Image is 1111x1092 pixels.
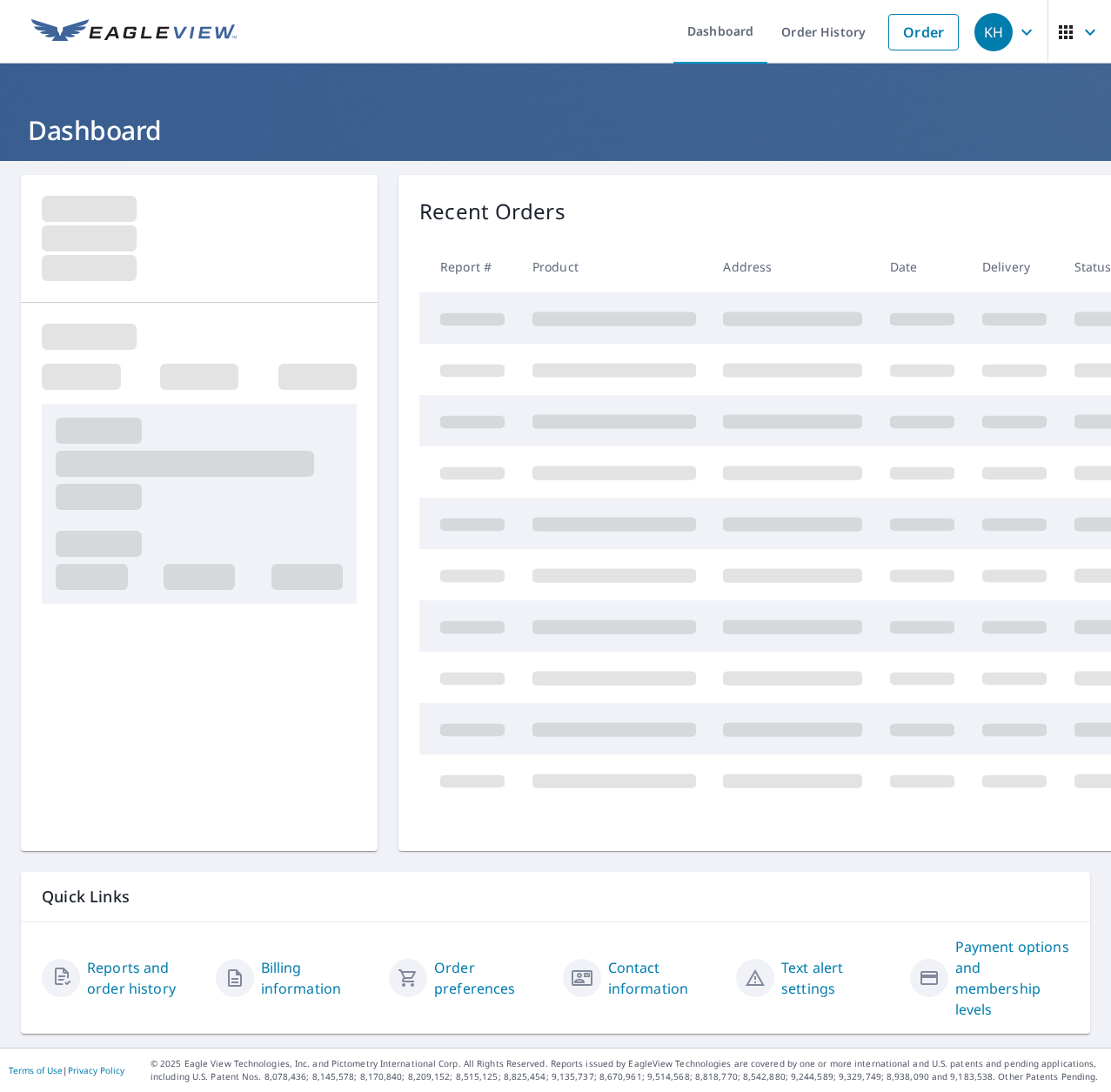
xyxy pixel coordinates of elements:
[419,241,519,292] th: Report #
[31,19,237,45] img: EV Logo
[68,1064,124,1076] a: Privacy Policy
[151,1057,1102,1083] p: © 2025 Eagle View Technologies, Inc. and Pictometry International Corp. All Rights Reserved. Repo...
[9,1064,63,1076] a: Terms of Use
[261,957,376,999] a: Billing information
[9,1065,124,1075] p: |
[608,957,723,999] a: Contact information
[42,886,1069,908] p: Quick Links
[888,14,959,50] a: Order
[781,957,896,999] a: Text alert settings
[21,112,1090,148] h1: Dashboard
[709,241,876,292] th: Address
[519,241,710,292] th: Product
[974,13,1013,51] div: KH
[434,957,549,999] a: Order preferences
[87,957,202,999] a: Reports and order history
[955,936,1070,1020] a: Payment options and membership levels
[419,196,566,227] p: Recent Orders
[876,241,968,292] th: Date
[968,241,1061,292] th: Delivery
